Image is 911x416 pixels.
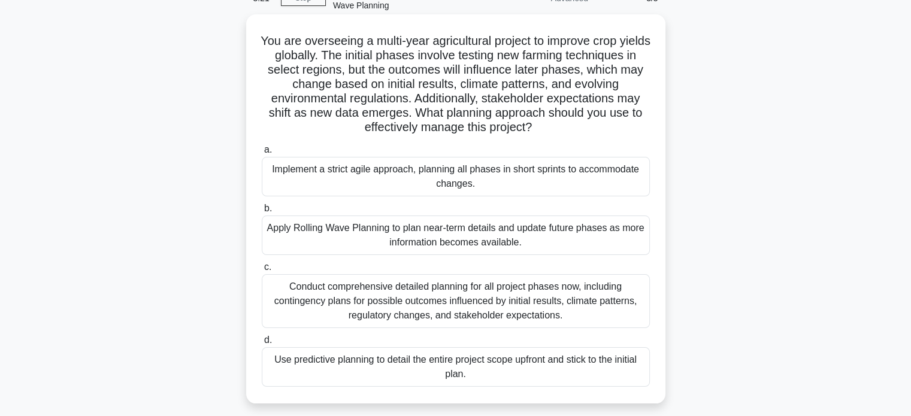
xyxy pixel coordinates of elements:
[262,274,650,328] div: Conduct comprehensive detailed planning for all project phases now, including contingency plans f...
[264,335,272,345] span: d.
[262,347,650,387] div: Use predictive planning to detail the entire project scope upfront and stick to the initial plan.
[264,144,272,154] span: a.
[261,34,651,135] h5: You are overseeing a multi-year agricultural project to improve crop yields globally. The initial...
[264,203,272,213] span: b.
[264,262,271,272] span: c.
[262,215,650,255] div: Apply Rolling Wave Planning to plan near-term details and update future phases as more informatio...
[262,157,650,196] div: Implement a strict agile approach, planning all phases in short sprints to accommodate changes.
